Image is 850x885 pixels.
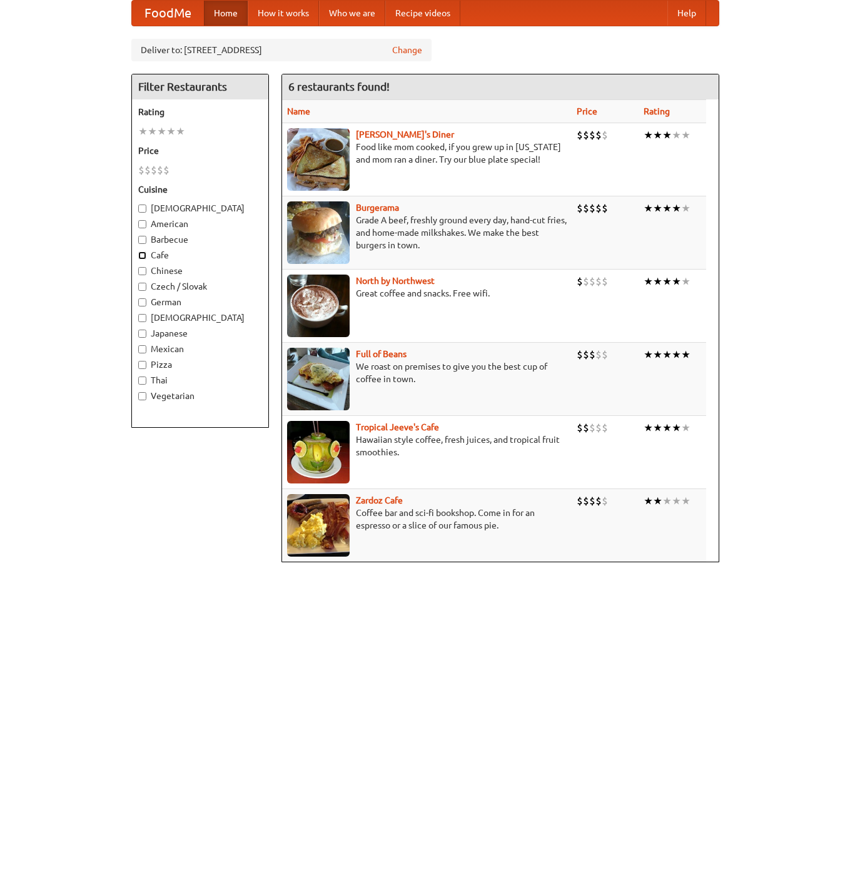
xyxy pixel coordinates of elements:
[583,348,589,362] li: $
[672,348,681,362] li: ★
[589,421,595,435] li: $
[577,494,583,508] li: $
[644,201,653,215] li: ★
[319,1,385,26] a: Who we are
[595,348,602,362] li: $
[653,348,662,362] li: ★
[138,267,146,275] input: Chinese
[138,220,146,228] input: American
[287,494,350,557] img: zardoz.jpg
[662,494,672,508] li: ★
[662,201,672,215] li: ★
[681,421,691,435] li: ★
[287,275,350,337] img: north.jpg
[662,348,672,362] li: ★
[672,494,681,508] li: ★
[589,128,595,142] li: $
[138,314,146,322] input: [DEMOGRAPHIC_DATA]
[577,275,583,288] li: $
[385,1,460,26] a: Recipe videos
[602,421,608,435] li: $
[287,360,567,385] p: We roast on premises to give you the best cup of coffee in town.
[583,128,589,142] li: $
[672,421,681,435] li: ★
[138,296,262,308] label: German
[356,495,403,505] a: Zardoz Cafe
[138,205,146,213] input: [DEMOGRAPHIC_DATA]
[653,494,662,508] li: ★
[138,106,262,118] h5: Rating
[138,163,144,177] li: $
[595,494,602,508] li: $
[662,421,672,435] li: ★
[287,141,567,166] p: Food like mom cooked, if you grew up in [US_STATE] and mom ran a diner. Try our blue plate special!
[577,128,583,142] li: $
[644,494,653,508] li: ★
[644,421,653,435] li: ★
[653,201,662,215] li: ★
[681,128,691,142] li: ★
[681,201,691,215] li: ★
[653,275,662,288] li: ★
[662,128,672,142] li: ★
[577,421,583,435] li: $
[644,348,653,362] li: ★
[157,124,166,138] li: ★
[681,494,691,508] li: ★
[138,377,146,385] input: Thai
[356,276,435,286] b: North by Northwest
[131,39,432,61] div: Deliver to: [STREET_ADDRESS]
[138,298,146,306] input: German
[653,421,662,435] li: ★
[138,343,262,355] label: Mexican
[644,128,653,142] li: ★
[356,129,454,139] b: [PERSON_NAME]'s Diner
[138,124,148,138] li: ★
[176,124,185,138] li: ★
[595,275,602,288] li: $
[138,202,262,215] label: [DEMOGRAPHIC_DATA]
[151,163,157,177] li: $
[577,201,583,215] li: $
[138,330,146,338] input: Japanese
[287,507,567,532] p: Coffee bar and sci-fi bookshop. Come in for an espresso or a slice of our famous pie.
[583,494,589,508] li: $
[356,349,407,359] a: Full of Beans
[138,311,262,324] label: [DEMOGRAPHIC_DATA]
[166,124,176,138] li: ★
[672,275,681,288] li: ★
[595,201,602,215] li: $
[138,233,262,246] label: Barbecue
[392,44,422,56] a: Change
[644,275,653,288] li: ★
[602,201,608,215] li: $
[138,345,146,353] input: Mexican
[595,421,602,435] li: $
[583,275,589,288] li: $
[681,348,691,362] li: ★
[288,81,390,93] ng-pluralize: 6 restaurants found!
[287,214,567,251] p: Grade A beef, freshly ground every day, hand-cut fries, and home-made milkshakes. We make the bes...
[287,128,350,191] img: sallys.jpg
[138,374,262,387] label: Thai
[644,106,670,116] a: Rating
[653,128,662,142] li: ★
[602,128,608,142] li: $
[138,392,146,400] input: Vegetarian
[577,348,583,362] li: $
[356,203,399,213] a: Burgerama
[602,494,608,508] li: $
[356,422,439,432] a: Tropical Jeeve's Cafe
[144,163,151,177] li: $
[672,201,681,215] li: ★
[132,1,204,26] a: FoodMe
[589,348,595,362] li: $
[248,1,319,26] a: How it works
[589,494,595,508] li: $
[672,128,681,142] li: ★
[138,361,146,369] input: Pizza
[138,144,262,157] h5: Price
[602,275,608,288] li: $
